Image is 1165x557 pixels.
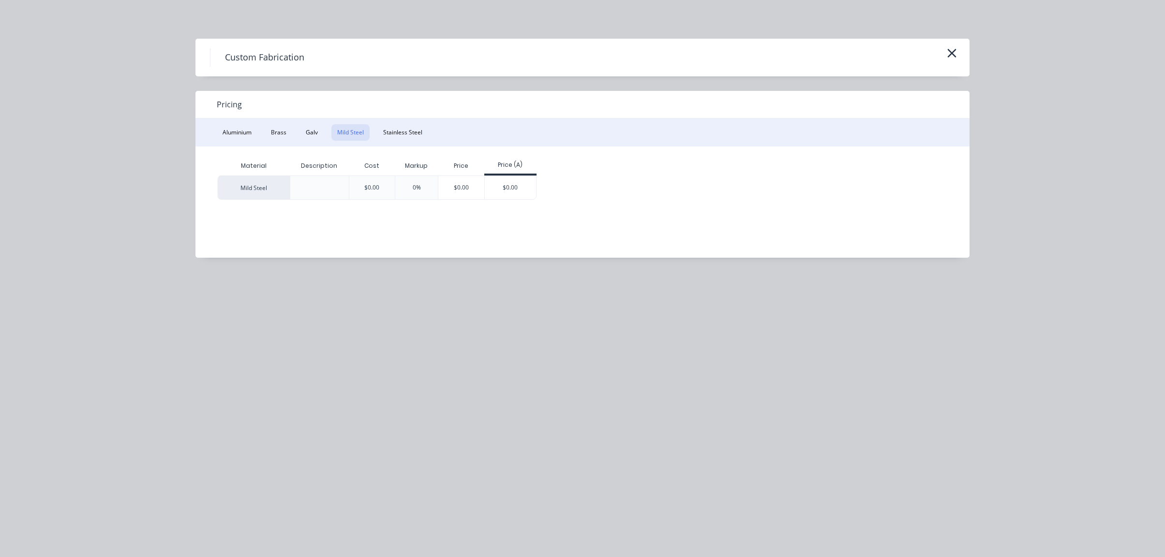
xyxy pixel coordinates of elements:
[364,183,379,192] div: $0.00
[293,154,345,178] div: Description
[217,124,257,141] button: Aluminium
[413,183,421,192] div: 0%
[438,156,484,176] div: Price
[217,176,290,200] div: Mild Steel
[217,156,290,176] div: Material
[217,99,242,110] span: Pricing
[210,48,319,67] h4: Custom Fabrication
[484,161,537,169] div: Price (A)
[377,124,428,141] button: Stainless Steel
[438,176,484,199] div: $0.00
[265,124,292,141] button: Brass
[395,156,438,176] div: Markup
[300,124,324,141] button: Galv
[331,124,370,141] button: Mild Steel
[485,176,537,199] div: $0.00
[349,156,395,176] div: Cost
